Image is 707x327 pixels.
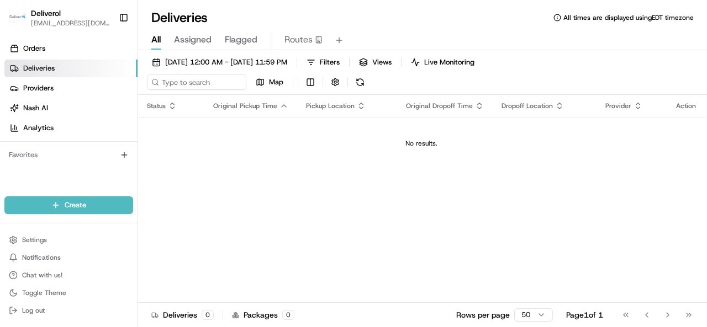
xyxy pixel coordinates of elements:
h1: Deliveries [151,9,208,26]
button: Log out [4,303,133,318]
span: Views [372,57,392,67]
span: [DATE] 12:00 AM - [DATE] 11:59 PM [165,57,287,67]
span: Original Dropoff Time [406,101,473,110]
span: Chat with us! [22,271,62,280]
a: Nash AI [4,99,138,117]
a: Deliveries [4,60,138,77]
span: Assigned [174,33,212,46]
img: Deliverol [9,10,27,25]
span: Settings [22,235,47,244]
div: 0 [202,310,214,320]
button: [EMAIL_ADDRESS][DOMAIN_NAME] [31,19,110,28]
button: Deliverol [31,8,61,19]
a: Analytics [4,119,138,137]
span: Map [269,77,283,87]
span: Dropoff Location [502,101,553,110]
span: Toggle Theme [22,288,66,297]
span: Log out [22,306,45,315]
span: Pickup Location [306,101,355,110]
span: Providers [23,83,54,93]
span: Original Pickup Time [213,101,277,110]
button: DeliverolDeliverol[EMAIL_ADDRESS][DOMAIN_NAME] [4,4,114,31]
div: 0 [282,310,294,320]
span: Analytics [23,123,54,133]
span: Status [147,101,166,110]
span: Flagged [225,33,257,46]
div: Favorites [4,146,133,164]
button: Filters [302,55,345,70]
span: Orders [23,44,45,53]
p: Rows per page [456,309,510,320]
span: Provider [605,101,631,110]
span: Create [65,200,86,210]
span: Deliveries [23,63,55,73]
button: Map [251,74,288,90]
button: Create [4,196,133,214]
span: Routes [284,33,313,46]
button: Notifications [4,250,133,265]
span: Live Monitoring [424,57,474,67]
span: Nash AI [23,103,48,113]
input: Type to search [147,74,246,90]
span: Notifications [22,253,61,262]
span: All times are displayed using EDT timezone [563,13,694,22]
div: Page 1 of 1 [566,309,603,320]
button: Toggle Theme [4,285,133,301]
button: [DATE] 12:00 AM - [DATE] 11:59 PM [147,55,292,70]
div: Packages [232,309,294,320]
span: Filters [320,57,340,67]
div: No results. [143,139,700,148]
a: Providers [4,79,138,97]
button: Chat with us! [4,267,133,283]
a: Orders [4,40,138,57]
button: Settings [4,232,133,248]
button: Live Monitoring [406,55,479,70]
button: Views [354,55,397,70]
span: All [151,33,161,46]
div: Action [676,101,696,110]
button: Refresh [352,74,368,90]
div: Deliveries [151,309,214,320]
